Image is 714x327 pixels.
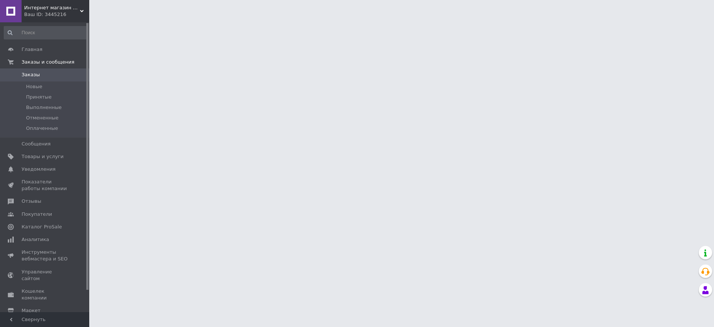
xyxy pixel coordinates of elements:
span: Уведомления [22,166,55,173]
span: Каталог ProSale [22,224,62,230]
span: Отмененные [26,115,58,121]
span: Кошелек компании [22,288,69,301]
span: Маркет [22,307,41,314]
span: Показатели работы компании [22,179,69,192]
input: Поиск [4,26,88,39]
span: Принятые [26,94,52,100]
span: Управление сайтом [22,269,69,282]
span: Главная [22,46,42,53]
span: Заказы [22,71,40,78]
span: Покупатели [22,211,52,218]
span: Сообщения [22,141,51,147]
span: Инструменты вебмастера и SEO [22,249,69,262]
span: Новые [26,83,42,90]
div: Ваш ID: 3445216 [24,11,89,18]
span: Заказы и сообщения [22,59,74,65]
span: Товары и услуги [22,153,64,160]
span: Выполненные [26,104,62,111]
span: Интернет магазин Good Bazar [24,4,80,11]
span: Аналитика [22,236,49,243]
span: Отзывы [22,198,41,205]
span: Оплаченные [26,125,58,132]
